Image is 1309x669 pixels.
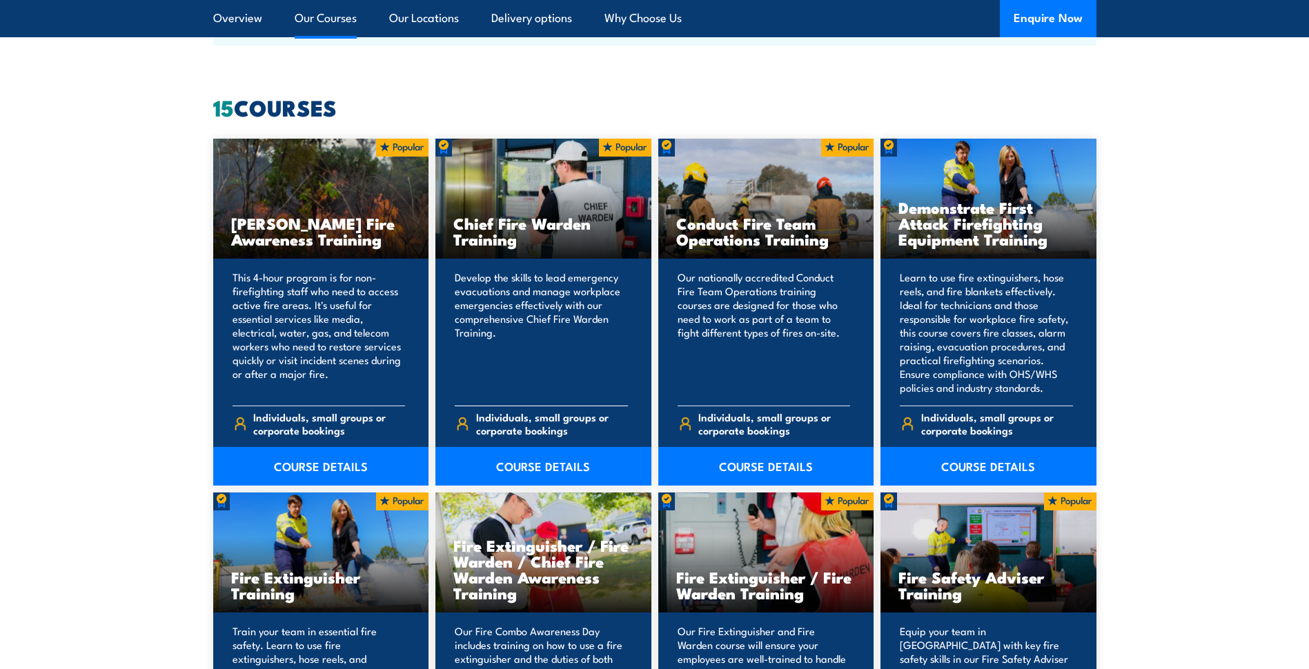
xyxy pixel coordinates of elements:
span: Individuals, small groups or corporate bookings [476,410,628,437]
p: Develop the skills to lead emergency evacuations and manage workplace emergencies effectively wit... [455,270,628,395]
h3: Conduct Fire Team Operations Training [676,215,856,247]
h3: [PERSON_NAME] Fire Awareness Training [231,215,411,247]
span: Individuals, small groups or corporate bookings [921,410,1073,437]
h3: Fire Extinguisher / Fire Warden / Chief Fire Warden Awareness Training [453,537,633,601]
h3: Chief Fire Warden Training [453,215,633,247]
h2: COURSES [213,97,1096,117]
a: COURSE DETAILS [658,447,874,486]
a: COURSE DETAILS [880,447,1096,486]
p: Our nationally accredited Conduct Fire Team Operations training courses are designed for those wh... [678,270,851,395]
strong: 15 [213,90,234,124]
h3: Demonstrate First Attack Firefighting Equipment Training [898,199,1079,247]
a: COURSE DETAILS [213,447,429,486]
h3: Fire Extinguisher / Fire Warden Training [676,569,856,601]
h3: Fire Extinguisher Training [231,569,411,601]
a: COURSE DETAILS [435,447,651,486]
p: Learn to use fire extinguishers, hose reels, and fire blankets effectively. Ideal for technicians... [900,270,1073,395]
h3: Fire Safety Adviser Training [898,569,1079,601]
p: This 4-hour program is for non-firefighting staff who need to access active fire areas. It's usef... [233,270,406,395]
span: Individuals, small groups or corporate bookings [253,410,405,437]
span: Individuals, small groups or corporate bookings [698,410,850,437]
